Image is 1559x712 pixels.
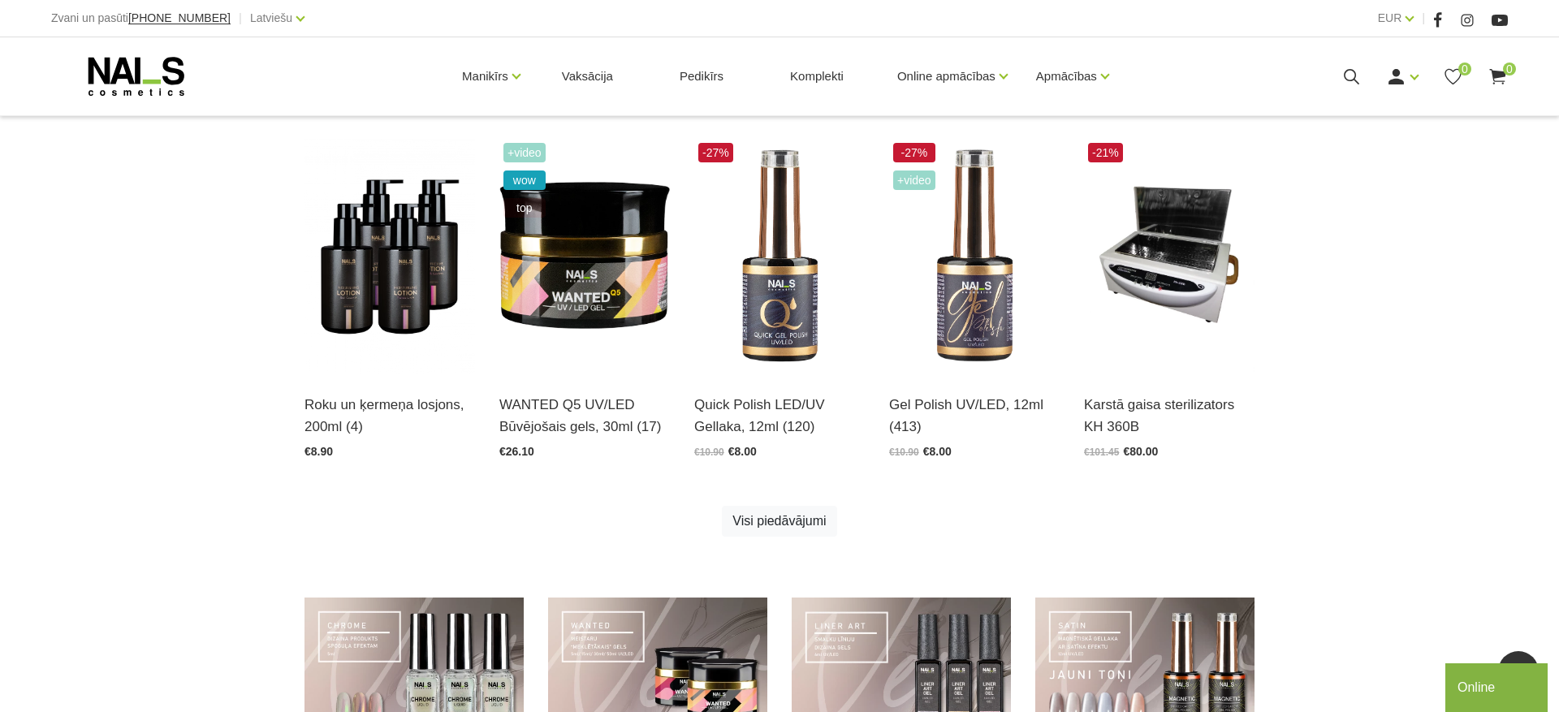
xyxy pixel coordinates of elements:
[1084,394,1255,438] a: Karstā gaisa sterilizators KH 360B
[1445,660,1551,712] iframe: chat widget
[889,447,919,458] span: €10.90
[51,8,231,28] div: Zvani un pasūti
[1422,8,1425,28] span: |
[1443,67,1463,87] a: 0
[893,170,935,190] span: +Video
[1036,44,1097,109] a: Apmācības
[499,445,534,458] span: €26.10
[503,143,546,162] span: +Video
[889,139,1060,373] img: Ilgnoturīga, intensīvi pigmentēta gellaka. Viegli klājas, lieliski žūst, nesaraujas, neatkāpjas n...
[897,44,995,109] a: Online apmācības
[923,445,952,458] span: €8.00
[1378,8,1402,28] a: EUR
[728,445,757,458] span: €8.00
[1458,63,1471,76] span: 0
[1123,445,1158,458] span: €80.00
[304,445,333,458] span: €8.90
[698,143,733,162] span: -27%
[499,394,670,438] a: WANTED Q5 UV/LED Būvējošais gels, 30ml (17)
[889,394,1060,438] a: Gel Polish UV/LED, 12ml (413)
[1084,447,1119,458] span: €101.45
[694,139,865,373] img: Ātri, ērti un vienkārši!Intensīvi pigmentēta gellaka, kas perfekti klājas arī vienā slānī, tādā v...
[1084,139,1255,373] img: Karstā gaisa sterilizatoru var izmantot skaistumkopšanas salonos, manikīra kabinetos, ēdināšanas ...
[893,143,935,162] span: -27%
[239,8,242,28] span: |
[722,506,836,537] a: Visi piedāvājumi
[1503,63,1516,76] span: 0
[462,44,508,109] a: Manikīrs
[250,8,292,28] a: Latviešu
[503,198,546,218] span: top
[1088,143,1123,162] span: -21%
[128,12,231,24] a: [PHONE_NUMBER]
[1488,67,1508,87] a: 0
[777,37,857,115] a: Komplekti
[304,139,475,373] img: BAROJOŠS roku un ķermeņa LOSJONSBALI COCONUT barojošs roku un ķermeņa losjons paredzēts jebkura t...
[499,139,670,373] img: Gels WANTED NAILS cosmetics tehniķu komanda ir radījusi gelu, kas ilgi jau ir katra meistara mekl...
[304,394,475,438] a: Roku un ķermeņa losjons, 200ml (4)
[503,170,546,190] span: wow
[667,37,736,115] a: Pedikīrs
[549,37,626,115] a: Vaksācija
[694,447,724,458] span: €10.90
[694,394,865,438] a: Quick Polish LED/UV Gellaka, 12ml (120)
[128,11,231,24] span: [PHONE_NUMBER]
